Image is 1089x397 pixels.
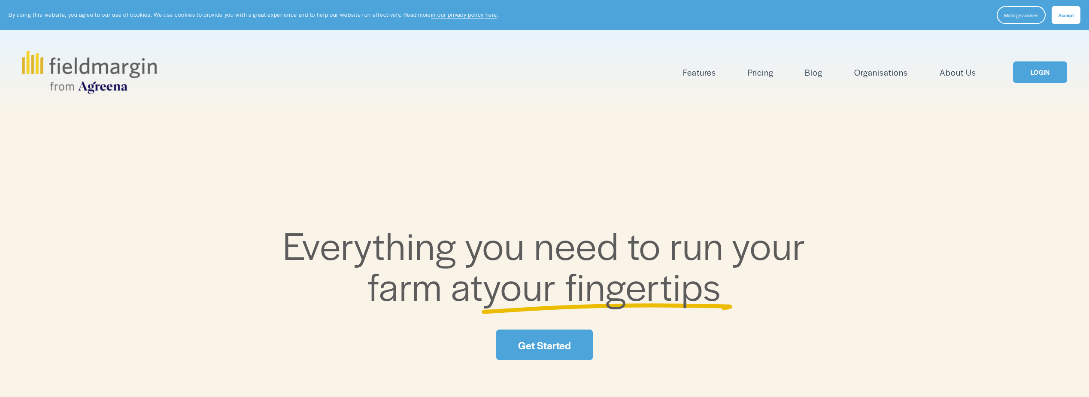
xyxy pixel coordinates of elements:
[683,65,716,79] a: folder dropdown
[483,258,721,312] span: your fingertips
[431,11,497,18] a: in our privacy policy here
[283,217,815,312] span: Everything you need to run your farm at
[683,66,716,79] span: Features
[748,65,774,79] a: Pricing
[496,330,592,360] a: Get Started
[805,65,822,79] a: Blog
[1052,6,1080,24] button: Accept
[9,11,498,19] p: By using this website, you agree to our use of cookies. We use cookies to provide you with a grea...
[997,6,1046,24] button: Manage cookies
[1058,12,1074,18] span: Accept
[854,65,908,79] a: Organisations
[1013,61,1067,83] a: LOGIN
[1004,12,1038,18] span: Manage cookies
[22,51,157,94] img: fieldmargin.com
[940,65,976,79] a: About Us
